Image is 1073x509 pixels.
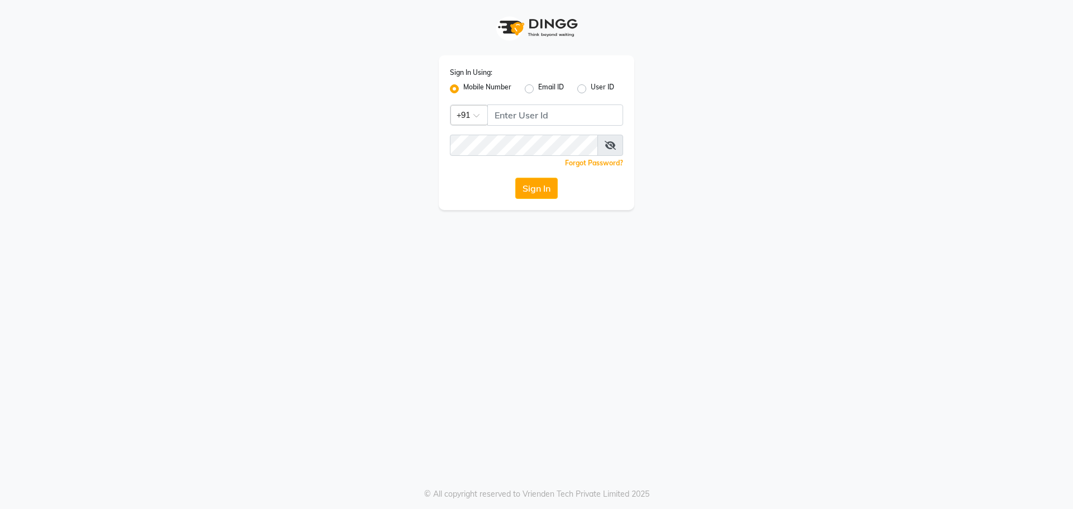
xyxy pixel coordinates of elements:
label: Mobile Number [463,82,511,96]
button: Sign In [515,178,558,199]
img: logo1.svg [492,11,581,44]
input: Username [487,104,623,126]
label: Email ID [538,82,564,96]
label: Sign In Using: [450,68,492,78]
a: Forgot Password? [565,159,623,167]
input: Username [450,135,598,156]
label: User ID [591,82,614,96]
